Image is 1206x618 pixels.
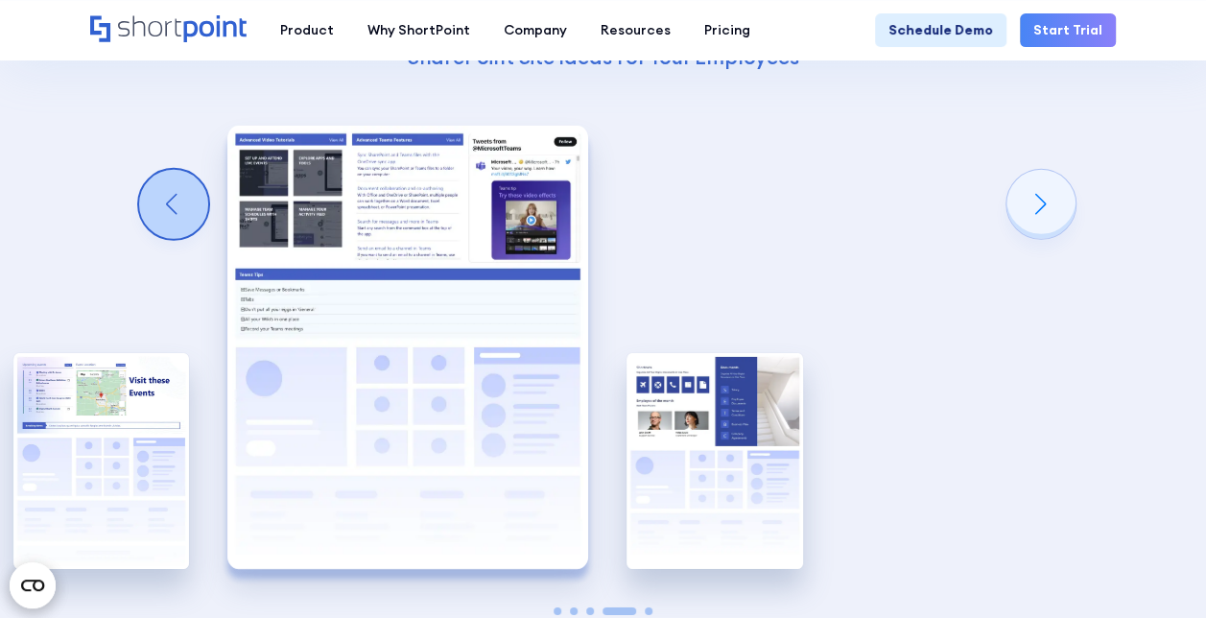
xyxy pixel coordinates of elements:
div: Product [280,20,334,40]
div: Pricing [704,20,750,40]
iframe: Chat Widget [1110,526,1206,618]
div: Why ShortPoint [367,20,470,40]
a: Start Trial [1020,13,1116,47]
div: Company [504,20,567,40]
span: Go to slide 2 [570,607,578,615]
a: Company [487,13,584,47]
a: Why ShortPoint [351,13,487,47]
div: Next slide [1006,170,1076,239]
img: Internal SharePoint site example for company policy [13,353,189,569]
a: Product [264,13,351,47]
button: Open CMP widget [10,562,56,608]
div: 4 / 5 [227,126,588,569]
img: HR SharePoint site example for documents [627,353,802,569]
div: 5 / 5 [627,353,802,569]
img: SharePoint Communication site example for news [227,126,588,569]
span: Go to slide 3 [586,607,594,615]
a: Pricing [688,13,768,47]
div: Previous slide [139,170,208,239]
a: Home [90,15,247,44]
a: Resources [584,13,688,47]
div: Resources [601,20,671,40]
div: 3 / 5 [13,353,189,569]
span: Go to slide 4 [603,607,636,615]
span: Go to slide 5 [645,607,652,615]
a: Schedule Demo [875,13,1006,47]
span: Go to slide 1 [554,607,561,615]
